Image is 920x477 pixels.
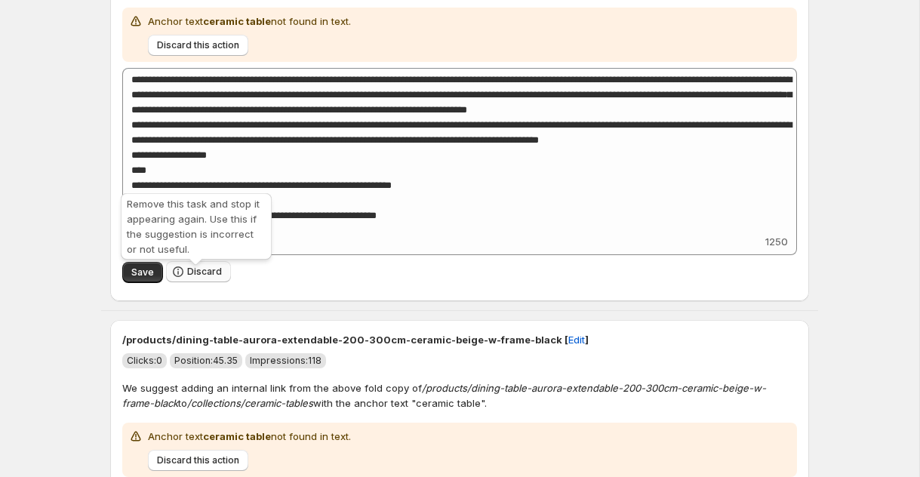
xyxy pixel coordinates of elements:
[203,430,271,442] strong: ceramic table
[157,454,239,466] span: Discard this action
[127,355,162,366] span: Clicks: 0
[559,328,594,352] button: Edit
[157,39,239,51] span: Discard this action
[250,355,322,366] span: Impressions: 118
[122,380,797,411] p: We suggest adding an internal link from the above fold copy of to with the anchor text "ceramic t...
[174,355,238,366] span: Position: 45.35
[568,332,585,347] span: Edit
[148,450,248,471] button: Discard this action
[122,332,797,347] p: /products/dining-table-aurora-extendable-200-300cm-ceramic-beige-w-frame-black [ ]
[187,266,222,278] span: Discard
[148,35,248,56] button: Discard this action
[203,15,271,27] strong: ceramic table
[122,382,766,409] em: /products/dining-table-aurora-extendable-200-300cm-ceramic-beige-w-frame-black
[187,397,313,409] em: /collections/ceramic-tables
[148,14,351,29] p: Anchor text not found in text.
[148,429,351,444] p: Anchor text not found in text.
[131,266,154,279] span: Save
[122,262,163,283] button: Save
[166,261,231,282] button: Discard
